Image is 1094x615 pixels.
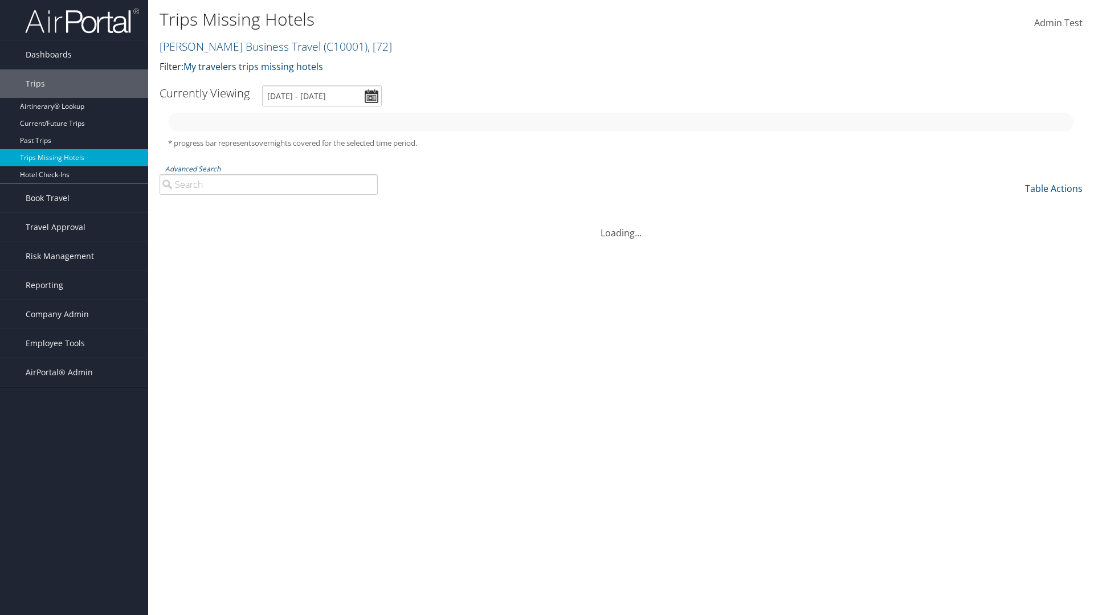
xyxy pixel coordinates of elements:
[160,60,775,75] p: Filter:
[26,271,63,300] span: Reporting
[26,358,93,387] span: AirPortal® Admin
[160,7,775,31] h1: Trips Missing Hotels
[165,164,221,174] a: Advanced Search
[183,60,323,73] a: My travelers trips missing hotels
[25,7,139,34] img: airportal-logo.png
[368,39,392,54] span: , [ 72 ]
[168,138,1074,149] h5: * progress bar represents overnights covered for the selected time period.
[26,184,70,212] span: Book Travel
[160,212,1083,240] div: Loading...
[1034,6,1083,41] a: Admin Test
[324,39,368,54] span: ( C10001 )
[26,69,45,98] span: Trips
[26,242,94,270] span: Risk Management
[26,329,85,358] span: Employee Tools
[262,85,382,106] input: [DATE] - [DATE]
[26,213,85,241] span: Travel Approval
[160,39,392,54] a: [PERSON_NAME] Business Travel
[160,85,250,101] h3: Currently Viewing
[1034,17,1083,29] span: Admin Test
[26,40,72,69] span: Dashboards
[160,174,378,195] input: Advanced Search
[1025,182,1083,195] a: Table Actions
[26,300,89,329] span: Company Admin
